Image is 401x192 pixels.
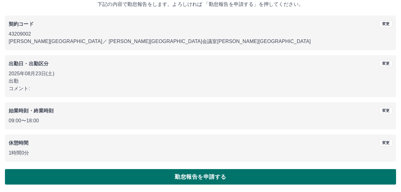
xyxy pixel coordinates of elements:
button: 変更 [379,20,392,27]
b: 始業時刻・終業時刻 [9,108,53,113]
p: 43209002 [9,30,392,38]
p: [PERSON_NAME][GEOGRAPHIC_DATA] ／ [PERSON_NAME][GEOGRAPHIC_DATA]会議室[PERSON_NAME][GEOGRAPHIC_DATA] [9,38,392,45]
p: 下記の内容で勤怠報告をします。よろしければ 「勤怠報告を申請する」を押してください。 [5,1,396,8]
button: 変更 [379,107,392,114]
p: 1時間0分 [9,149,392,157]
p: 2025年08月23日(土) [9,70,392,77]
b: 休憩時間 [9,140,29,146]
p: コメント: [9,85,392,92]
p: 09:00 〜 18:00 [9,117,392,124]
button: 変更 [379,60,392,67]
button: 勤怠報告を申請する [5,169,396,185]
button: 変更 [379,139,392,146]
b: 出勤日・出勤区分 [9,61,49,66]
p: 出勤 [9,77,392,85]
b: 契約コード [9,21,34,27]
